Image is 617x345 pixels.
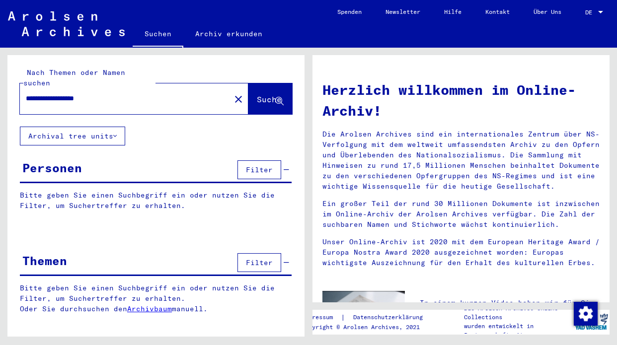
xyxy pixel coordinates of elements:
a: Datenschutzerklärung [345,312,435,323]
p: Copyright © Arolsen Archives, 2021 [302,323,435,332]
a: Archiv erkunden [183,22,274,46]
div: Themen [22,252,67,270]
p: wurden entwickelt in Partnerschaft mit [464,322,573,340]
a: Archivbaum [127,304,172,313]
img: yv_logo.png [573,309,610,334]
span: DE [585,9,596,16]
div: Personen [22,159,82,177]
span: Filter [246,165,273,174]
span: Suche [257,94,282,104]
p: Bitte geben Sie einen Suchbegriff ein oder nutzen Sie die Filter, um Suchertreffer zu erhalten. O... [20,283,292,314]
img: Zustimmung ändern [574,302,598,326]
span: Filter [246,258,273,267]
div: Zustimmung ändern [573,301,597,325]
img: video.jpg [322,291,405,336]
button: Filter [237,253,281,272]
img: Arolsen_neg.svg [8,11,125,36]
button: Archival tree units [20,127,125,145]
p: Unser Online-Archiv ist 2020 mit dem European Heritage Award / Europa Nostra Award 2020 ausgezeic... [322,237,600,268]
p: Die Arolsen Archives sind ein internationales Zentrum über NS-Verfolgung mit dem weltweit umfasse... [322,129,600,192]
a: Impressum [302,312,341,323]
div: | [302,312,435,323]
mat-icon: close [232,93,244,105]
mat-label: Nach Themen oder Namen suchen [23,68,125,87]
h1: Herzlich willkommen im Online-Archiv! [322,79,600,121]
button: Filter [237,160,281,179]
p: Bitte geben Sie einen Suchbegriff ein oder nutzen Sie die Filter, um Suchertreffer zu erhalten. [20,190,292,211]
button: Suche [248,83,292,114]
button: Clear [229,89,248,109]
p: In einem kurzen Video haben wir für Sie die wichtigsten Tipps für die Suche im Online-Archiv zusa... [420,298,600,329]
p: Ein großer Teil der rund 30 Millionen Dokumente ist inzwischen im Online-Archiv der Arolsen Archi... [322,199,600,230]
p: Die Arolsen Archives Online-Collections [464,304,573,322]
a: Suchen [133,22,183,48]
